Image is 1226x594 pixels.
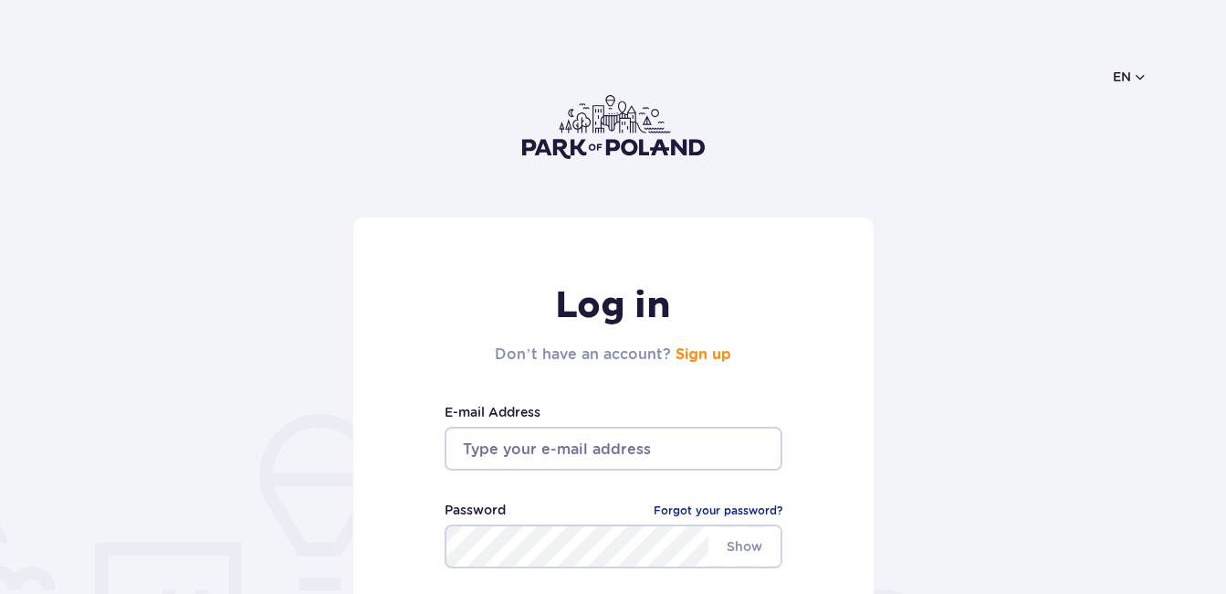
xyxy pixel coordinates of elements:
[445,427,782,471] input: Type your e-mail address
[495,283,730,329] h1: Log in
[495,344,730,366] h2: Don’t have an account?
[708,527,781,566] span: Show
[654,502,782,520] a: Forgot your password?
[1113,68,1147,86] button: en
[676,347,731,362] a: Sign up
[522,95,705,159] img: Park of Poland logo
[445,500,506,520] label: Password
[445,402,782,422] label: E-mail Address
